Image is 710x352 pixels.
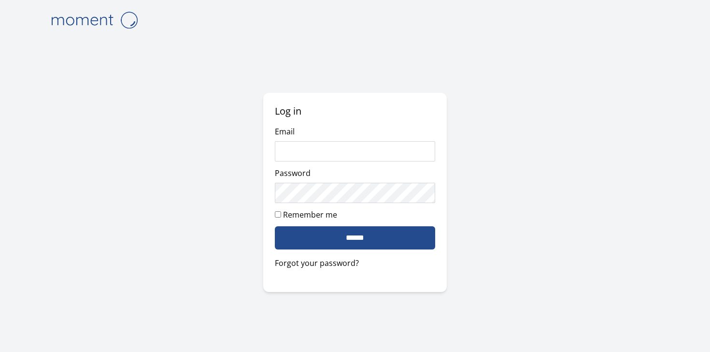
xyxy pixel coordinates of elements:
label: Email [275,126,295,137]
label: Password [275,168,311,178]
h2: Log in [275,104,435,118]
img: logo-4e3dc11c47720685a147b03b5a06dd966a58ff35d612b21f08c02c0306f2b779.png [46,8,142,32]
a: Forgot your password? [275,257,435,269]
label: Remember me [283,209,337,220]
